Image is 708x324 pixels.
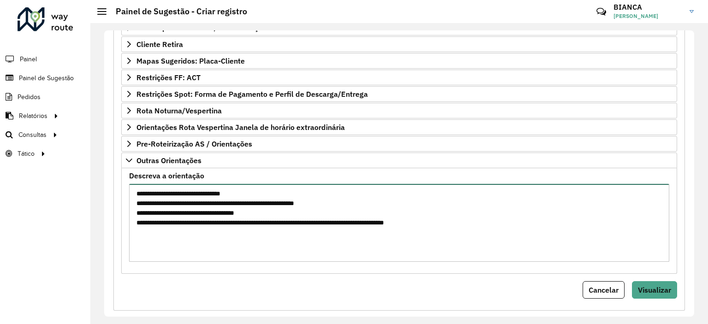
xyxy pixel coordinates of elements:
[19,73,74,83] span: Painel de Sugestão
[589,285,619,295] span: Cancelar
[121,53,677,69] a: Mapas Sugeridos: Placa-Cliente
[136,57,245,65] span: Mapas Sugeridos: Placa-Cliente
[106,6,247,17] h2: Painel de Sugestão - Criar registro
[136,24,266,31] span: Cliente para Multi-CDD/Internalização
[121,86,677,102] a: Restrições Spot: Forma de Pagamento e Perfil de Descarga/Entrega
[121,136,677,152] a: Pre-Roteirização AS / Orientações
[20,54,37,64] span: Painel
[121,103,677,118] a: Rota Noturna/Vespertina
[136,140,252,147] span: Pre-Roteirização AS / Orientações
[19,111,47,121] span: Relatórios
[121,168,677,274] div: Outras Orientações
[121,119,677,135] a: Orientações Rota Vespertina Janela de horário extraordinária
[129,170,204,181] label: Descreva a orientação
[591,2,611,22] a: Contato Rápido
[614,12,683,20] span: [PERSON_NAME]
[583,281,625,299] button: Cancelar
[18,149,35,159] span: Tático
[632,281,677,299] button: Visualizar
[638,285,671,295] span: Visualizar
[121,70,677,85] a: Restrições FF: ACT
[18,130,47,140] span: Consultas
[136,74,201,81] span: Restrições FF: ACT
[136,124,345,131] span: Orientações Rota Vespertina Janela de horário extraordinária
[136,157,201,164] span: Outras Orientações
[136,107,222,114] span: Rota Noturna/Vespertina
[18,92,41,102] span: Pedidos
[136,41,183,48] span: Cliente Retira
[614,3,683,12] h3: BIANCA
[121,153,677,168] a: Outras Orientações
[136,90,368,98] span: Restrições Spot: Forma de Pagamento e Perfil de Descarga/Entrega
[121,36,677,52] a: Cliente Retira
